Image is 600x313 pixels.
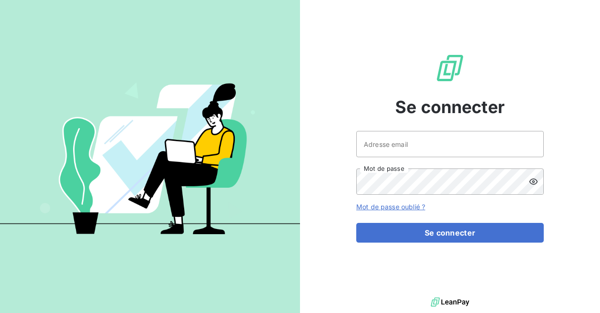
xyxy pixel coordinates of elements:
[431,295,469,309] img: logo
[435,53,465,83] img: Logo LeanPay
[356,223,544,243] button: Se connecter
[356,131,544,157] input: placeholder
[356,203,425,211] a: Mot de passe oublié ?
[395,94,505,120] span: Se connecter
